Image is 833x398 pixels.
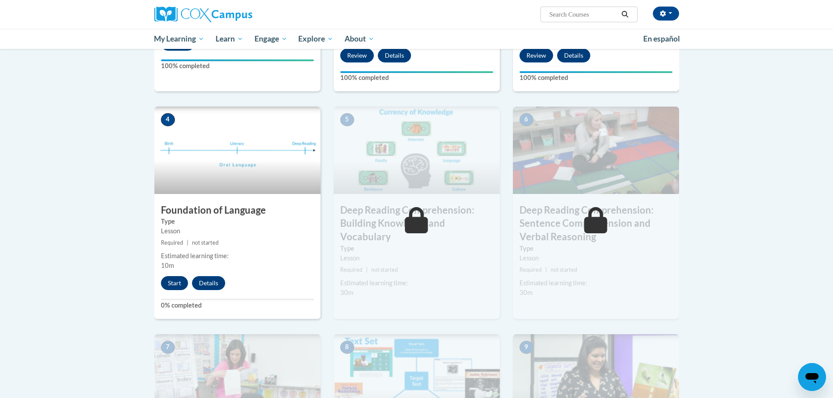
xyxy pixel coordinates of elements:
a: Cox Campus [154,7,321,22]
button: Details [557,48,590,62]
span: 30m [340,289,353,296]
div: Estimated learning time: [519,278,673,288]
img: Course Image [513,107,679,194]
label: Type [519,244,673,253]
span: 9 [519,341,533,354]
div: Estimated learning time: [340,278,493,288]
div: Your progress [161,59,314,61]
h3: Deep Reading Comprehension: Building Knowledge and Vocabulary [334,204,500,244]
a: En español [638,30,686,48]
div: Lesson [519,253,673,263]
div: Lesson [161,226,314,236]
span: 7 [161,341,175,354]
h3: Deep Reading Comprehension: Sentence Comprehension and Verbal Reasoning [513,204,679,244]
span: My Learning [154,34,204,44]
label: 100% completed [161,61,314,71]
span: Required [161,239,183,246]
span: Required [519,266,542,273]
span: Explore [298,34,333,44]
span: not started [192,239,219,246]
a: Learn [210,29,249,49]
h3: Foundation of Language [154,204,321,217]
span: Learn [216,34,243,44]
div: Lesson [340,253,493,263]
img: Course Image [334,107,500,194]
img: Cox Campus [154,7,252,22]
span: 8 [340,341,354,354]
div: Main menu [141,29,692,49]
div: Your progress [340,71,493,73]
button: Review [340,48,374,62]
a: My Learning [149,29,210,49]
img: Course Image [154,107,321,194]
span: Engage [254,34,287,44]
label: Type [340,244,493,253]
button: Details [378,48,411,62]
span: 6 [519,113,533,126]
span: About [345,34,374,44]
input: Search Courses [548,9,618,20]
button: Start [161,276,188,290]
div: Estimated learning time: [161,251,314,261]
span: not started [551,266,577,273]
div: Your progress [519,71,673,73]
button: Details [192,276,225,290]
span: 4 [161,113,175,126]
span: 5 [340,113,354,126]
label: Type [161,217,314,226]
span: Required [340,266,362,273]
button: Account Settings [653,7,679,21]
label: 100% completed [519,73,673,83]
span: | [366,266,368,273]
button: Search [618,9,631,20]
span: 30m [519,289,533,296]
span: not started [371,266,398,273]
iframe: Button to launch messaging window [798,363,826,391]
span: | [187,239,188,246]
span: En español [643,34,680,43]
span: 10m [161,262,174,269]
label: 0% completed [161,301,314,310]
a: About [339,29,380,49]
button: Review [519,48,553,62]
span: | [545,266,547,273]
a: Engage [249,29,293,49]
a: Explore [293,29,339,49]
label: 100% completed [340,73,493,83]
